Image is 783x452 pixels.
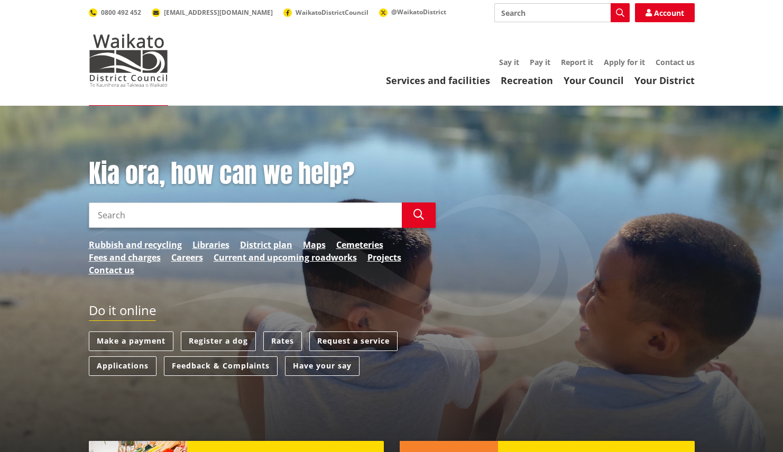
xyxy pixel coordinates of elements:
[386,74,490,87] a: Services and facilities
[283,8,369,17] a: WaikatoDistrictCouncil
[89,238,182,251] a: Rubbish and recycling
[391,7,446,16] span: @WaikatoDistrict
[530,57,550,67] a: Pay it
[336,238,383,251] a: Cemeteries
[171,251,203,264] a: Careers
[656,57,695,67] a: Contact us
[634,74,695,87] a: Your District
[499,57,519,67] a: Say it
[263,331,302,351] a: Rates
[303,238,326,251] a: Maps
[214,251,357,264] a: Current and upcoming roadworks
[89,356,156,376] a: Applications
[89,159,436,189] h1: Kia ora, how can we help?
[604,57,645,67] a: Apply for it
[561,57,593,67] a: Report it
[89,264,134,276] a: Contact us
[501,74,553,87] a: Recreation
[89,251,161,264] a: Fees and charges
[89,303,156,321] h2: Do it online
[89,331,173,351] a: Make a payment
[89,8,141,17] a: 0800 492 452
[89,202,402,228] input: Search input
[101,8,141,17] span: 0800 492 452
[152,8,273,17] a: [EMAIL_ADDRESS][DOMAIN_NAME]
[367,251,401,264] a: Projects
[564,74,624,87] a: Your Council
[89,34,168,87] img: Waikato District Council - Te Kaunihera aa Takiwaa o Waikato
[296,8,369,17] span: WaikatoDistrictCouncil
[164,356,278,376] a: Feedback & Complaints
[240,238,292,251] a: District plan
[494,3,630,22] input: Search input
[379,7,446,16] a: @WaikatoDistrict
[635,3,695,22] a: Account
[285,356,360,376] a: Have your say
[181,331,256,351] a: Register a dog
[164,8,273,17] span: [EMAIL_ADDRESS][DOMAIN_NAME]
[192,238,229,251] a: Libraries
[309,331,398,351] a: Request a service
